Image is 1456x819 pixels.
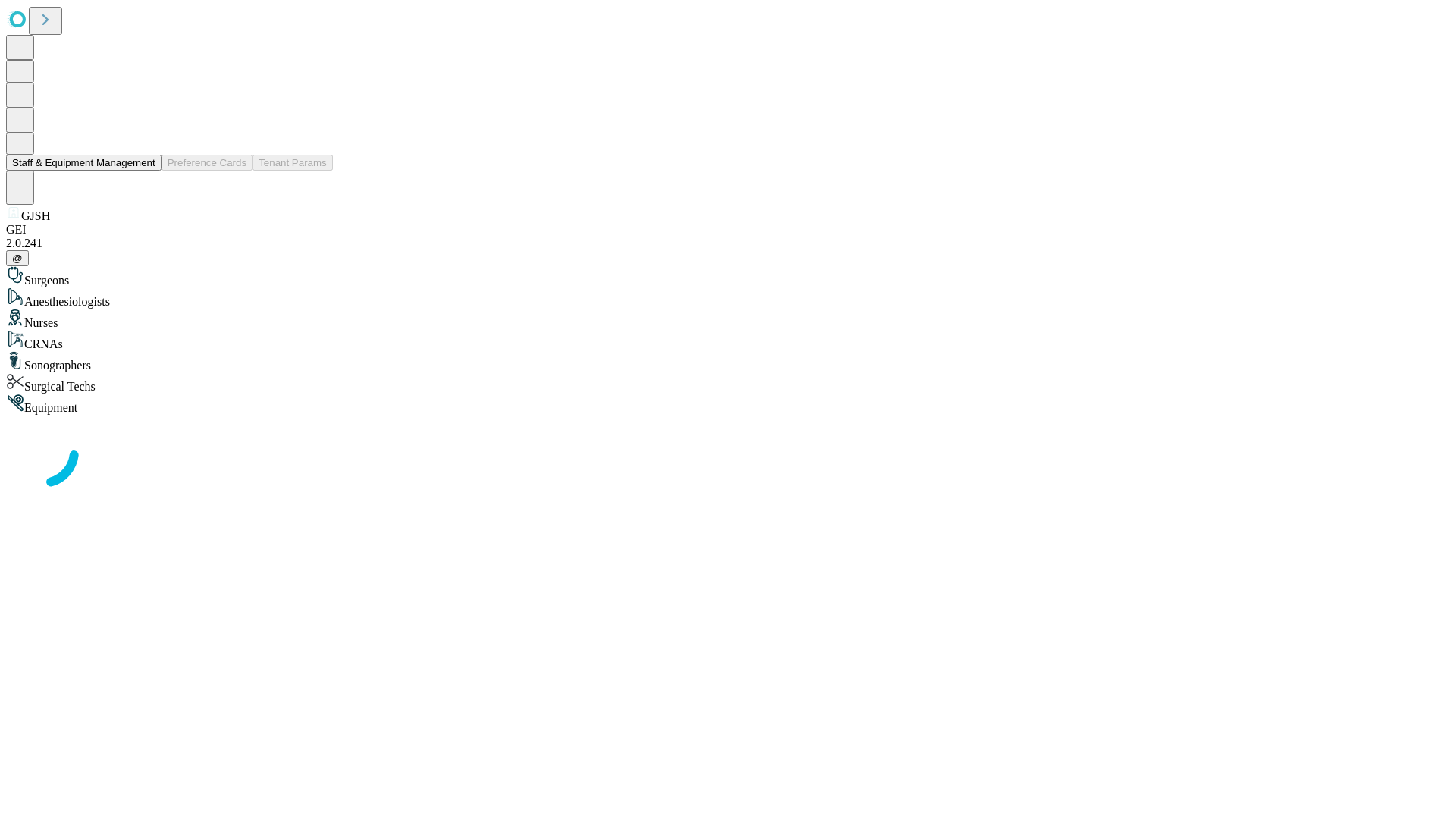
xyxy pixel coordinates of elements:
[6,250,29,266] button: @
[6,394,1450,415] div: Equipment
[6,223,1450,237] div: GEI
[21,209,50,222] span: GJSH
[6,309,1450,330] div: Nurses
[12,253,23,264] span: @
[6,372,1450,394] div: Surgical Techs
[6,155,162,171] button: Staff & Equipment Management
[253,155,333,171] button: Tenant Params
[6,237,1450,250] div: 2.0.241
[6,351,1450,372] div: Sonographers
[6,266,1450,287] div: Surgeons
[6,287,1450,309] div: Anesthesiologists
[6,330,1450,351] div: CRNAs
[162,155,253,171] button: Preference Cards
